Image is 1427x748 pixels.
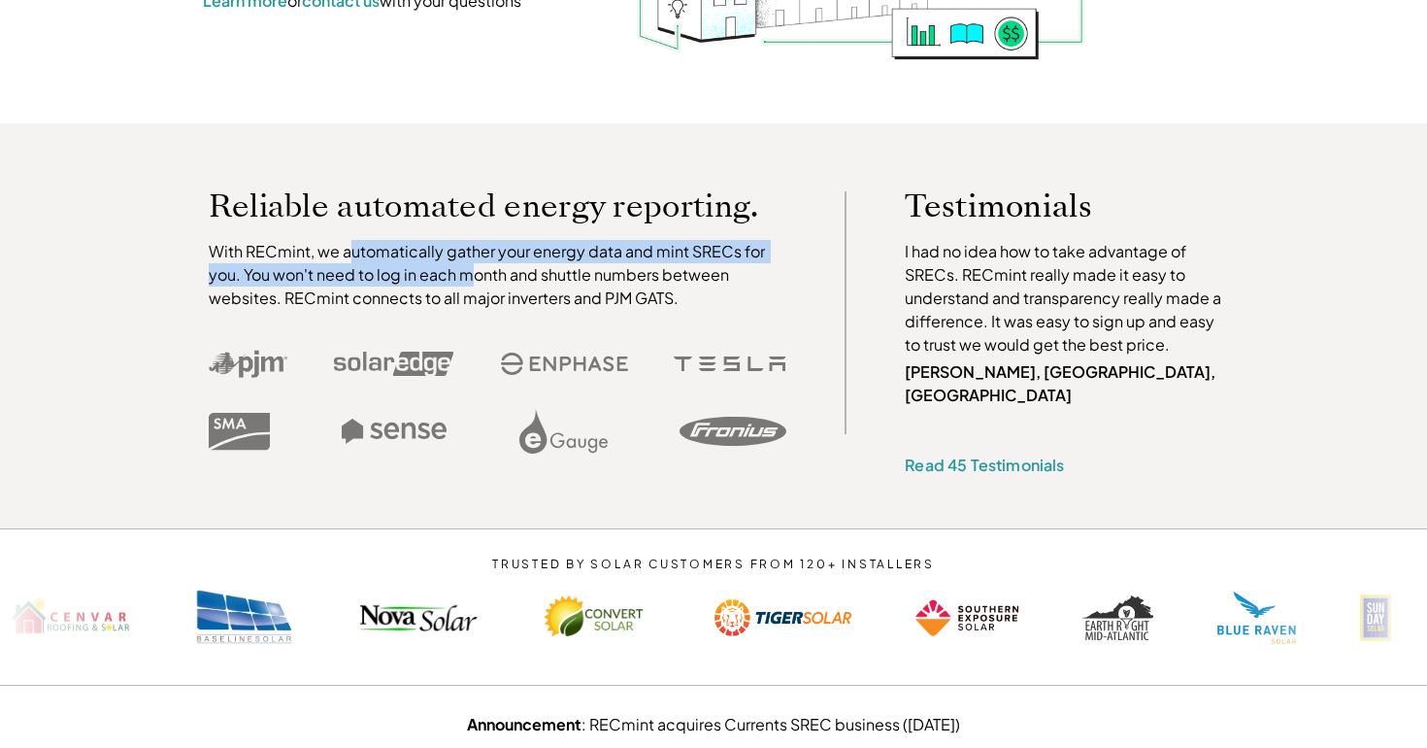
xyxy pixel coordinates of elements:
[467,714,581,734] strong: Announcement
[434,558,994,571] p: TRUSTED BY SOLAR CUSTOMERS FROM 120+ INSTALLERS
[905,455,1064,475] a: Read 45 Testimonials
[467,714,960,734] a: Announcement: RECmint acquires Currents SREC business ([DATE])
[209,191,787,221] p: Reliable automated energy reporting.
[209,240,787,310] p: With RECmint, we automatically gather your energy data and mint SRECs for you. You won't need to ...
[905,191,1194,221] p: Testimonials
[905,240,1231,357] p: I had no idea how to take advantage of SRECs. RECmint really made it easy to understand and trans...
[905,360,1231,407] p: [PERSON_NAME], [GEOGRAPHIC_DATA], [GEOGRAPHIC_DATA]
